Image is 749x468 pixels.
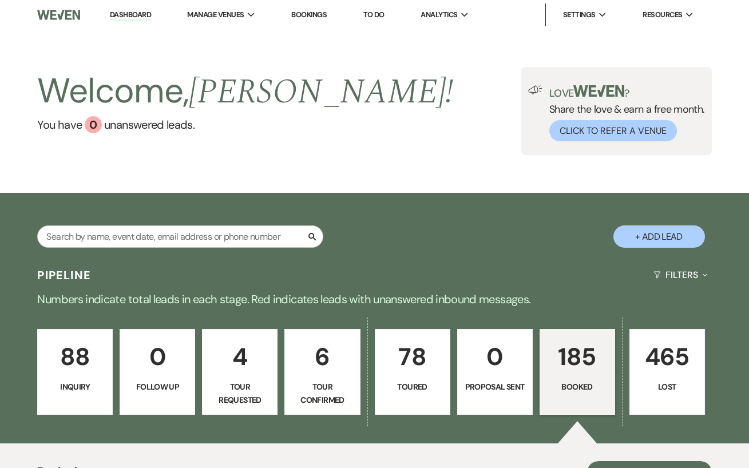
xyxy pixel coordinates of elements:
[375,329,450,415] a: 78Toured
[542,85,705,141] div: Share the love & earn a free month.
[457,329,533,415] a: 0Proposal Sent
[209,338,270,376] p: 4
[563,9,596,21] span: Settings
[189,66,453,118] span: [PERSON_NAME] !
[547,338,608,376] p: 185
[649,260,711,290] button: Filters
[382,380,443,393] p: Toured
[284,329,360,415] a: 6Tour Confirmed
[37,329,113,415] a: 88Inquiry
[629,329,705,415] a: 465Lost
[540,329,615,415] a: 185Booked
[120,329,195,415] a: 0Follow Up
[187,9,244,21] span: Manage Venues
[465,380,525,393] p: Proposal Sent
[127,380,188,393] p: Follow Up
[465,338,525,376] p: 0
[549,85,705,98] p: Love ?
[45,338,105,376] p: 88
[637,338,698,376] p: 465
[292,380,352,406] p: Tour Confirmed
[37,3,80,27] img: Weven Logo
[45,380,105,393] p: Inquiry
[37,116,453,133] a: You have 0 unanswered leads.
[528,85,542,94] img: loud-speaker-illustration.svg
[363,10,385,19] a: To Do
[127,338,188,376] p: 0
[637,380,698,393] p: Lost
[573,85,624,97] img: weven-logo-green.svg
[209,380,270,406] p: Tour Requested
[291,10,327,19] a: Bookings
[382,338,443,376] p: 78
[37,67,453,116] h2: Welcome,
[613,225,705,248] button: + Add Lead
[292,338,352,376] p: 6
[202,329,278,415] a: 4Tour Requested
[549,120,677,141] button: Click to Refer a Venue
[547,380,608,393] p: Booked
[421,9,457,21] span: Analytics
[110,10,151,21] a: Dashboard
[643,9,682,21] span: Resources
[85,116,102,133] div: 0
[37,267,91,283] h3: Pipeline
[37,225,323,248] input: Search by name, event date, email address or phone number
